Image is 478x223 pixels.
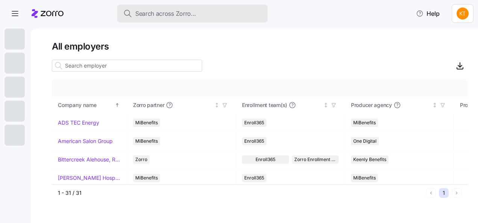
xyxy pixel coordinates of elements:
h1: All employers [52,41,467,52]
div: Not sorted [432,102,437,108]
div: Not sorted [323,102,328,108]
th: Producer agencyNot sorted [345,96,454,114]
span: Search across Zorro... [135,9,196,18]
a: Bittercreek Alehouse, Red Feather Lounge, Diablo & Sons Saloon [58,156,121,163]
th: Company nameSorted ascending [52,96,127,114]
span: Enroll365 [244,137,264,145]
span: Enroll365 [256,155,275,164]
span: MiBenefits [135,174,158,182]
a: ADS TEC Energy [58,119,99,127]
span: MiBenefits [353,119,376,127]
button: Search across Zorro... [117,5,268,23]
span: Enroll365 [244,174,264,182]
span: Zorro [135,155,147,164]
th: Zorro partnerNot sorted [127,96,236,114]
input: Search employer [52,60,202,72]
span: Producer agency [351,101,392,109]
a: American Salon Group [58,137,113,145]
span: MiBenefits [135,137,158,145]
span: Keenly Benefits [353,155,386,164]
span: Enrollment team(s) [242,101,287,109]
th: Enrollment team(s)Not sorted [236,96,345,114]
button: Next page [452,188,461,198]
div: Company name [58,101,113,109]
img: 05ced2741be1dbbcd653b686e9b08cec [457,8,469,20]
button: 1 [439,188,449,198]
span: MiBenefits [135,119,158,127]
div: Not sorted [214,102,219,108]
span: Zorro partner [133,101,164,109]
a: [PERSON_NAME] Hospitality [58,174,121,182]
button: Help [410,6,446,21]
div: 1 - 31 / 31 [58,189,423,197]
span: Help [416,9,440,18]
span: Enroll365 [244,119,264,127]
button: Previous page [426,188,436,198]
div: Sorted ascending [115,102,120,108]
span: Zorro Enrollment Team [294,155,337,164]
span: One Digital [353,137,377,145]
span: MiBenefits [353,174,376,182]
